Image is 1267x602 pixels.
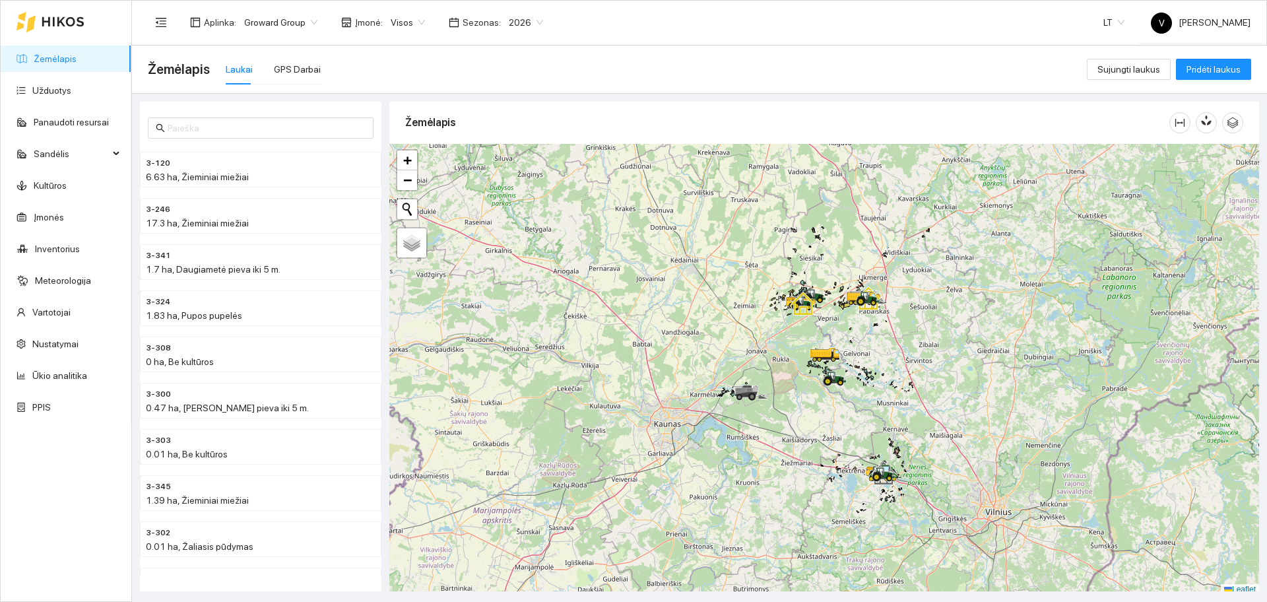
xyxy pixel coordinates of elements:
span: layout [190,17,201,28]
span: 3-302 [146,527,170,539]
a: PPIS [32,402,51,413]
span: Žemėlapis [148,59,210,80]
a: Zoom out [397,170,417,190]
span: 2026 [509,13,543,32]
span: 0.47 ha, [PERSON_NAME] pieva iki 5 m. [146,403,309,413]
span: [PERSON_NAME] [1151,17,1251,28]
span: calendar [449,17,459,28]
span: Sandėlis [34,141,109,167]
a: Layers [397,228,426,257]
a: Kultūros [34,180,67,191]
a: Vartotojai [32,307,71,318]
a: Pridėti laukus [1176,64,1251,75]
span: 3-303 [146,434,171,447]
span: shop [341,17,352,28]
span: 3-246 [146,203,170,216]
span: 1.7 ha, Daugiametė pieva iki 5 m. [146,264,280,275]
button: Sujungti laukus [1087,59,1171,80]
span: 1.39 ha, Žieminiai miežiai [146,495,249,506]
a: Žemėlapis [34,53,77,64]
div: Laukai [226,62,253,77]
span: 3-341 [146,250,171,262]
span: Aplinka : [204,15,236,30]
div: GPS Darbai [274,62,321,77]
span: Groward Group [244,13,317,32]
button: Pridėti laukus [1176,59,1251,80]
span: V [1159,13,1165,34]
span: 3-324 [146,296,170,308]
input: Paieška [168,121,366,135]
span: 17.3 ha, Žieminiai miežiai [146,218,249,228]
a: Užduotys [32,85,71,96]
a: Ūkio analitika [32,370,87,381]
span: 0.01 ha, Žaliasis pūdymas [146,541,253,552]
a: Leaflet [1224,585,1256,594]
span: + [403,152,412,168]
span: search [156,123,165,133]
span: 3-088 [146,573,171,585]
a: Sujungti laukus [1087,64,1171,75]
span: Pridėti laukus [1186,62,1241,77]
button: Initiate a new search [397,199,417,219]
span: 6.63 ha, Žieminiai miežiai [146,172,249,182]
a: Įmonės [34,212,64,222]
button: column-width [1169,112,1190,133]
span: 3-308 [146,342,171,354]
span: 3-300 [146,388,171,401]
button: menu-fold [148,9,174,36]
span: − [403,172,412,188]
a: Meteorologija [35,275,91,286]
a: Panaudoti resursai [34,117,109,127]
span: 3-345 [146,481,171,493]
span: 0 ha, Be kultūros [146,356,214,367]
span: Sezonas : [463,15,501,30]
span: Visos [391,13,425,32]
div: Žemėlapis [405,104,1169,141]
span: 0.01 ha, Be kultūros [146,449,228,459]
span: 1.83 ha, Pupos pupelės [146,310,242,321]
span: menu-fold [155,17,167,28]
span: column-width [1170,117,1190,128]
span: Sujungti laukus [1097,62,1160,77]
a: Nustatymai [32,339,79,349]
span: LT [1103,13,1124,32]
a: Zoom in [397,150,417,170]
a: Inventorius [35,244,80,254]
span: 3-120 [146,157,170,170]
span: Įmonė : [355,15,383,30]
